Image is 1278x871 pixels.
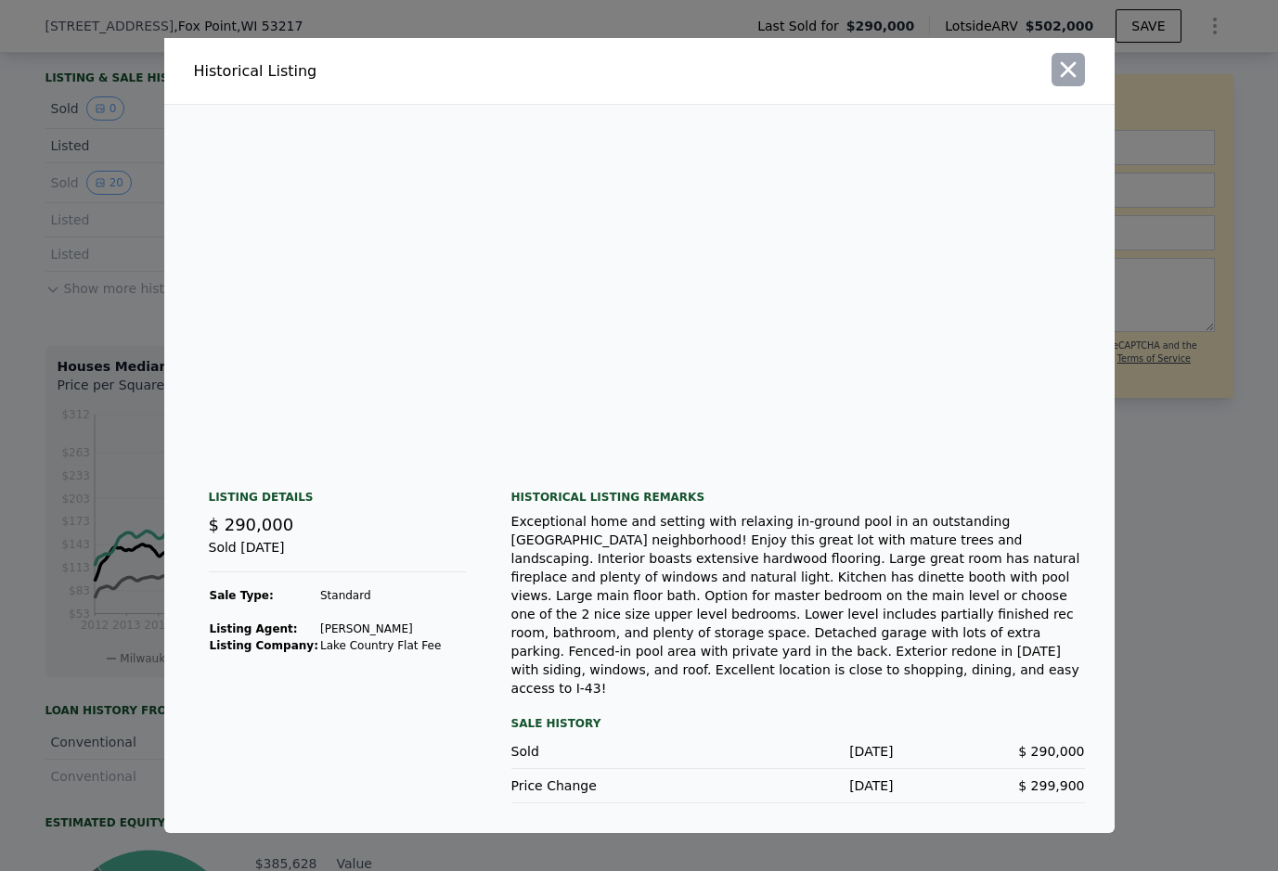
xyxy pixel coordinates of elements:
[209,538,467,572] div: Sold [DATE]
[210,589,274,602] strong: Sale Type:
[319,637,442,654] td: Lake Country Flat Fee
[511,776,703,795] div: Price Change
[319,587,442,604] td: Standard
[703,742,894,761] div: [DATE]
[210,639,318,652] strong: Listing Company:
[1018,778,1084,793] span: $ 299,900
[788,105,1085,461] img: Property Img
[476,105,773,461] img: Property Img
[210,622,298,635] strong: Listing Agent:
[1018,744,1084,759] span: $ 290,000
[179,105,461,461] img: Property Img
[511,512,1085,698] div: Exceptional home and setting with relaxing in-ground pool in an outstanding [GEOGRAPHIC_DATA] nei...
[511,742,703,761] div: Sold
[319,621,442,637] td: [PERSON_NAME]
[209,490,467,512] div: Listing Details
[511,490,1085,505] div: Historical Listing remarks
[703,776,894,795] div: [DATE]
[194,60,632,83] div: Historical Listing
[209,515,294,534] span: $ 290,000
[511,712,1085,735] div: Sale History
